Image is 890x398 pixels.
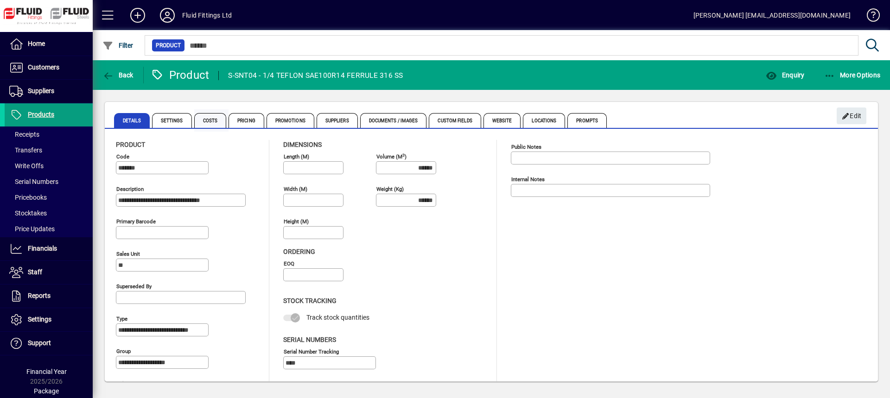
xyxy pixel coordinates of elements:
[116,141,145,148] span: Product
[376,153,407,160] mat-label: Volume (m )
[28,316,51,323] span: Settings
[511,176,545,183] mat-label: Internal Notes
[284,218,309,225] mat-label: Height (m)
[5,32,93,56] a: Home
[5,190,93,205] a: Pricebooks
[114,113,150,128] span: Details
[5,284,93,308] a: Reports
[182,8,232,23] div: Fluid Fittings Ltd
[9,131,39,138] span: Receipts
[5,126,93,142] a: Receipts
[5,56,93,79] a: Customers
[283,248,315,255] span: Ordering
[5,308,93,331] a: Settings
[860,2,878,32] a: Knowledge Base
[567,113,607,128] span: Prompts
[284,186,307,192] mat-label: Width (m)
[9,162,44,170] span: Write Offs
[317,113,358,128] span: Suppliers
[116,316,127,322] mat-label: Type
[5,332,93,355] a: Support
[28,339,51,347] span: Support
[28,111,54,118] span: Products
[100,67,136,83] button: Back
[763,67,807,83] button: Enquiry
[116,348,131,354] mat-label: Group
[9,209,47,217] span: Stocktakes
[28,87,54,95] span: Suppliers
[116,380,141,387] mat-label: Sub group
[100,37,136,54] button: Filter
[28,63,59,71] span: Customers
[284,153,309,160] mat-label: Length (m)
[28,268,42,276] span: Staff
[228,68,403,83] div: S-SNT04 - 1/4 TEFLON SAE100R14 FERRULE 316 SS
[306,314,369,321] span: Track stock quantities
[9,225,55,233] span: Price Updates
[429,113,481,128] span: Custom Fields
[5,261,93,284] a: Staff
[123,7,153,24] button: Add
[283,336,336,343] span: Serial Numbers
[511,144,541,150] mat-label: Public Notes
[5,158,93,174] a: Write Offs
[284,348,339,354] mat-label: Serial Number tracking
[824,71,881,79] span: More Options
[842,108,862,124] span: Edit
[376,186,404,192] mat-label: Weight (Kg)
[360,113,427,128] span: Documents / Images
[28,292,51,299] span: Reports
[5,142,93,158] a: Transfers
[28,40,45,47] span: Home
[5,174,93,190] a: Serial Numbers
[822,67,883,83] button: More Options
[93,67,144,83] app-page-header-button: Back
[284,260,294,267] mat-label: EOQ
[153,7,182,24] button: Profile
[116,186,144,192] mat-label: Description
[156,41,181,50] span: Product
[116,218,156,225] mat-label: Primary barcode
[151,68,210,82] div: Product
[9,178,58,185] span: Serial Numbers
[693,8,851,23] div: [PERSON_NAME] [EMAIL_ADDRESS][DOMAIN_NAME]
[402,152,405,157] sup: 3
[483,113,521,128] span: Website
[229,113,264,128] span: Pricing
[5,80,93,103] a: Suppliers
[283,297,337,304] span: Stock Tracking
[523,113,565,128] span: Locations
[837,107,866,124] button: Edit
[9,146,42,154] span: Transfers
[152,113,192,128] span: Settings
[116,283,152,290] mat-label: Superseded by
[28,245,57,252] span: Financials
[34,387,59,395] span: Package
[102,42,133,49] span: Filter
[5,205,93,221] a: Stocktakes
[116,251,140,257] mat-label: Sales unit
[5,237,93,260] a: Financials
[766,71,804,79] span: Enquiry
[26,368,67,375] span: Financial Year
[116,153,129,160] mat-label: Code
[194,113,227,128] span: Costs
[102,71,133,79] span: Back
[9,194,47,201] span: Pricebooks
[5,221,93,237] a: Price Updates
[283,141,322,148] span: Dimensions
[267,113,314,128] span: Promotions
